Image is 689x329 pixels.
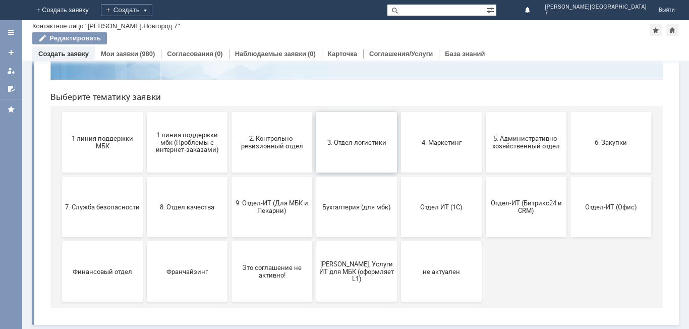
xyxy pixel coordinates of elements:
div: Контактное лицо "[PERSON_NAME].Новгород 7" [32,22,180,30]
input: Например, почта или справка [213,45,415,64]
a: Создать заявку [3,44,19,61]
button: Отдел-ИТ (Офис) [528,186,609,246]
span: 1 линия поддержки МБК [23,144,97,159]
span: 3. Отдел логистики [277,147,352,155]
span: Расширенный поиск [486,5,496,14]
span: Отдел ИТ (1С) [362,212,436,220]
button: Это соглашение не активно! [189,250,270,311]
span: не актуален [362,277,436,284]
label: Воспользуйтесь поиском [213,25,415,35]
span: 4. Маркетинг [362,147,436,155]
span: Отдел-ИТ (Битрикс24 и CRM) [446,208,521,224]
a: Карточка [328,50,357,58]
span: 7. Служба безопасности [23,212,97,220]
span: 8. Отдел качества [107,212,182,220]
button: 1 линия поддержки МБК [20,121,100,182]
button: 7. Служба безопасности [20,186,100,246]
span: Франчайзинг [107,277,182,284]
span: 6. Закупки [531,147,606,155]
div: Сделать домашней страницей [666,24,678,36]
div: Создать [101,4,152,16]
div: Добавить в избранное [650,24,662,36]
span: Отдел-ИТ (Офис) [531,212,606,220]
span: 7 [545,10,647,16]
div: (0) [308,50,316,58]
span: [PERSON_NAME]. Услуги ИТ для МБК (оформляет L1) [277,269,352,292]
span: Это соглашение не активно! [192,273,267,288]
span: Финансовый отдел [23,277,97,284]
button: [PERSON_NAME]. Услуги ИТ для МБК (оформляет L1) [274,250,355,311]
span: 2. Контрольно-ревизионный отдел [192,144,267,159]
a: Создать заявку [38,50,89,58]
button: Финансовый отдел [20,250,100,311]
a: База знаний [445,50,485,58]
a: Согласования [167,50,213,58]
button: Отдел-ИТ (Битрикс24 и CRM) [443,186,524,246]
button: 1 линия поддержки мбк (Проблемы с интернет-заказами) [104,121,185,182]
header: Выберите тематику заявки [8,101,620,111]
a: Наблюдаемые заявки [235,50,306,58]
span: Бухгалтерия (для мбк) [277,212,352,220]
span: 5. Административно-хозяйственный отдел [446,144,521,159]
a: Мои заявки [101,50,138,58]
a: Мои согласования [3,81,19,97]
button: 3. Отдел логистики [274,121,355,182]
div: (980) [140,50,155,58]
button: 9. Отдел-ИТ (Для МБК и Пекарни) [189,186,270,246]
span: 9. Отдел-ИТ (Для МБК и Пекарни) [192,208,267,224]
button: Бухгалтерия (для мбк) [274,186,355,246]
button: Отдел ИТ (1С) [359,186,439,246]
button: 4. Маркетинг [359,121,439,182]
div: (0) [215,50,223,58]
button: 8. Отдел качества [104,186,185,246]
a: Мои заявки [3,63,19,79]
a: Соглашения/Услуги [369,50,433,58]
span: [PERSON_NAME][GEOGRAPHIC_DATA] [545,4,647,10]
button: 2. Контрольно-ревизионный отдел [189,121,270,182]
span: 1 линия поддержки мбк (Проблемы с интернет-заказами) [107,140,182,162]
button: 6. Закупки [528,121,609,182]
button: не актуален [359,250,439,311]
button: 5. Административно-хозяйственный отдел [443,121,524,182]
button: Франчайзинг [104,250,185,311]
